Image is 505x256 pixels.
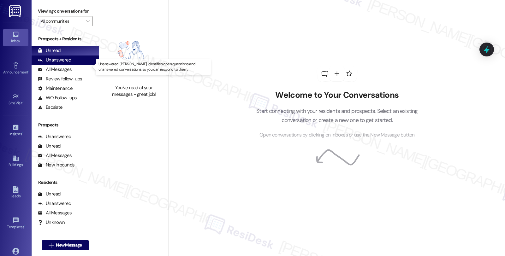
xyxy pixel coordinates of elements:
a: Insights • [3,122,28,139]
img: empty-state [106,30,162,81]
span: • [28,69,29,73]
span: • [24,224,25,228]
span: Open conversations by clicking on inboxes or use the New Message button [259,131,414,139]
img: ResiDesk Logo [9,5,22,17]
div: Residents [32,179,99,186]
a: Templates • [3,215,28,232]
div: Prospects [32,122,99,128]
div: Unknown [38,219,65,226]
span: • [23,100,24,104]
a: Leads [3,184,28,201]
div: All Messages [38,66,72,73]
button: New Message [42,240,89,250]
p: Start connecting with your residents and prospects. Select an existing conversation or create a n... [247,107,427,125]
span: • [22,131,23,135]
div: Escalate [38,104,62,111]
p: Unanswered: [PERSON_NAME] identifies open questions and unanswered conversations so you can respo... [98,61,208,72]
div: Prospects + Residents [32,36,99,42]
div: Unanswered [38,200,71,207]
input: All communities [41,16,82,26]
i:  [86,19,89,24]
div: Maintenance [38,85,73,92]
div: Unread [38,47,61,54]
a: Site Visit • [3,91,28,108]
a: Inbox [3,29,28,46]
div: New Inbounds [38,162,74,168]
div: Unread [38,143,61,149]
div: All Messages [38,210,72,216]
span: New Message [56,242,82,248]
div: Review follow-ups [38,76,82,82]
div: Unread [38,191,61,197]
a: Buildings [3,153,28,170]
div: Unanswered [38,57,71,63]
div: All Messages [38,152,72,159]
label: Viewing conversations for [38,6,92,16]
h2: Welcome to Your Conversations [247,90,427,100]
div: WO Follow-ups [38,95,77,101]
div: You've read all your messages - great job! [106,84,162,98]
div: Unanswered [38,133,71,140]
i:  [49,243,53,248]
